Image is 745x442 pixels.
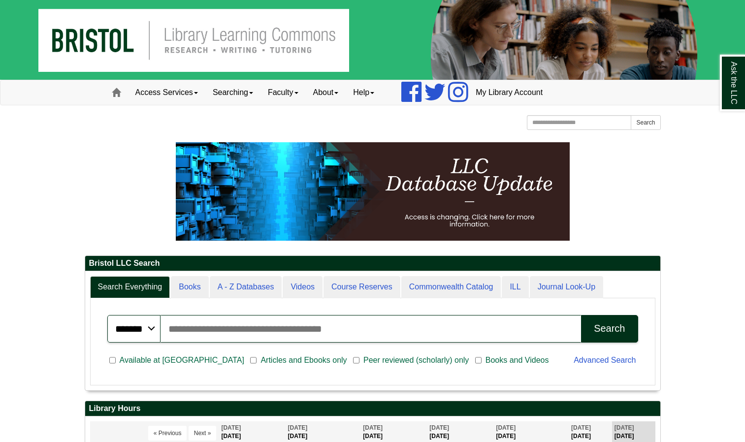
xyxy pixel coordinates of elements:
input: Books and Videos [475,356,482,365]
a: Videos [283,276,323,298]
a: Course Reserves [324,276,400,298]
input: Peer reviewed (scholarly) only [353,356,359,365]
span: [DATE] [496,424,516,431]
button: Next » [189,426,217,441]
h2: Bristol LLC Search [85,256,660,271]
a: About [306,80,346,105]
a: Journal Look-Up [530,276,603,298]
a: Faculty [260,80,306,105]
span: [DATE] [363,424,383,431]
h2: Library Hours [85,401,660,416]
span: Articles and Ebooks only [257,354,351,366]
input: Available at [GEOGRAPHIC_DATA] [109,356,116,365]
span: [DATE] [429,424,449,431]
span: [DATE] [288,424,308,431]
button: Search [581,315,638,343]
div: Search [594,323,625,334]
span: [DATE] [571,424,591,431]
img: HTML tutorial [176,142,570,241]
a: ILL [502,276,528,298]
span: Books and Videos [482,354,553,366]
span: [DATE] [221,424,241,431]
a: Searching [205,80,260,105]
a: Help [346,80,382,105]
span: Peer reviewed (scholarly) only [359,354,473,366]
a: Access Services [128,80,205,105]
span: [DATE] [615,424,634,431]
a: A - Z Databases [210,276,282,298]
a: Books [171,276,208,298]
a: Advanced Search [574,356,636,364]
span: Available at [GEOGRAPHIC_DATA] [116,354,248,366]
input: Articles and Ebooks only [250,356,257,365]
a: My Library Account [468,80,550,105]
button: « Previous [148,426,187,441]
a: Commonwealth Catalog [401,276,501,298]
a: Search Everything [90,276,170,298]
button: Search [631,115,660,130]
